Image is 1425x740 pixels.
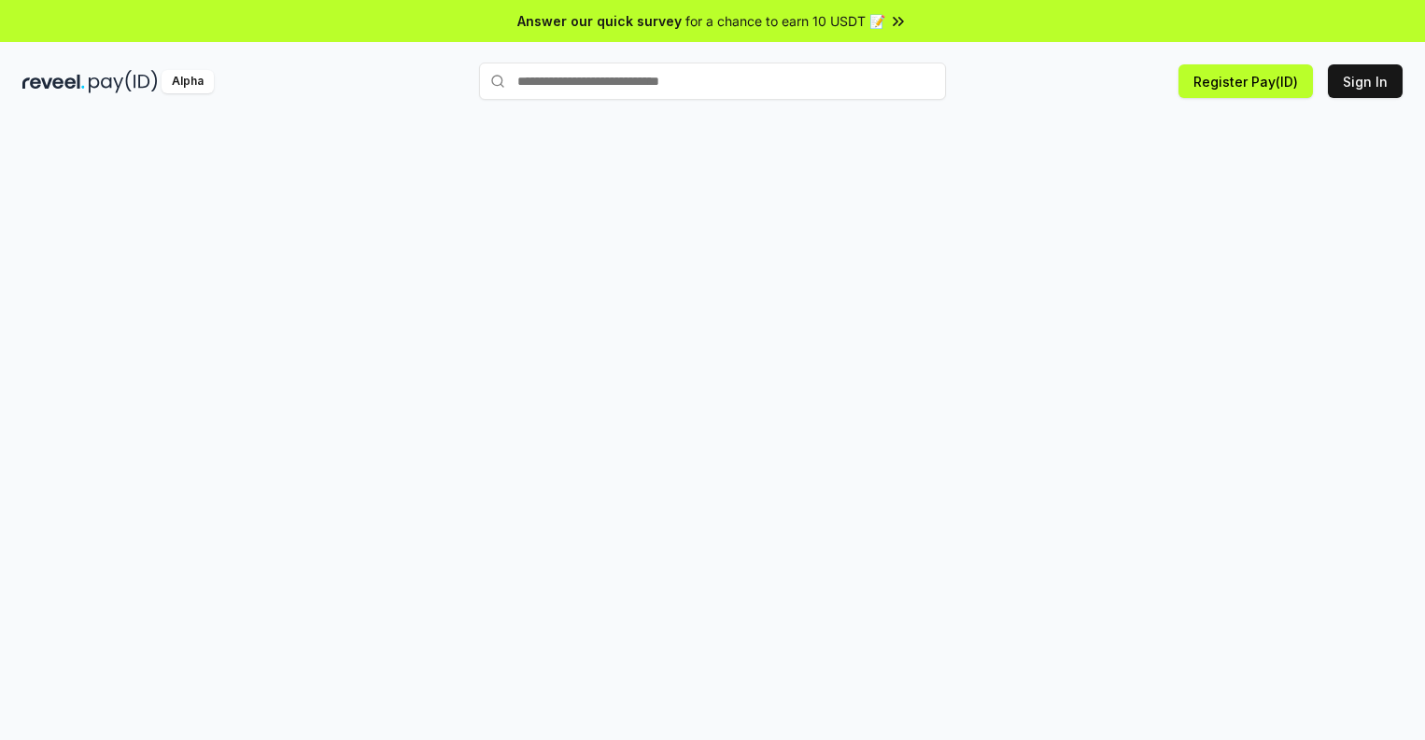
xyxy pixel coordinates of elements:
[22,70,85,93] img: reveel_dark
[1328,64,1403,98] button: Sign In
[89,70,158,93] img: pay_id
[517,11,682,31] span: Answer our quick survey
[685,11,885,31] span: for a chance to earn 10 USDT 📝
[1178,64,1313,98] button: Register Pay(ID)
[162,70,214,93] div: Alpha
